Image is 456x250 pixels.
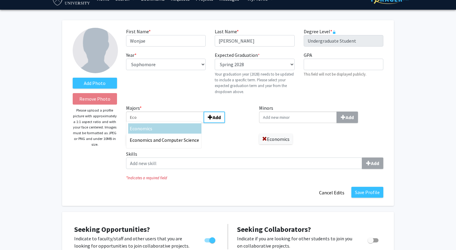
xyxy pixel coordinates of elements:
label: GPA [304,51,312,59]
label: First Name [126,28,151,35]
i: Indicates a required field [126,175,383,181]
label: Minors [259,104,383,123]
label: Expected Graduation [215,51,260,59]
span: nomics [137,125,152,131]
span: Eco [130,137,137,143]
button: Skills [362,157,383,169]
span: Seeking Opportunities? [74,225,150,234]
b: Add [213,114,221,120]
label: Economics [259,134,293,144]
div: Toggle [202,235,219,244]
input: SkillsAdd [126,157,362,169]
img: Profile Picture [73,28,118,73]
label: Year [126,51,137,59]
input: MinorsAdd [259,112,337,123]
span: Eco [130,125,137,131]
span: Seeking Collaborators? [237,225,311,234]
p: Please upload a profile picture with approximately a 1:1 aspect ratio and with your face centered... [73,108,117,147]
button: Minors [337,112,358,123]
span: nomics and Computer Science [137,137,199,143]
label: Majors [126,104,250,123]
button: Cancel Edits [315,187,348,198]
small: This field will not be displayed publicly. [304,72,366,76]
svg: This information is provided and automatically updated by Emory University and is not editable on... [332,30,336,34]
button: Save Profile [351,187,383,198]
label: Skills [126,150,383,169]
p: Indicate if you are looking for other students to join you on collaborative projects. [237,235,356,249]
label: AddProfile Picture [73,78,117,89]
button: Remove Photo [73,93,117,105]
label: Last Name [215,28,239,35]
b: Add [371,160,379,166]
input: Majors*EconomicsEconomics and Computer ScienceAdd [126,112,204,123]
iframe: Chat [5,223,26,245]
p: Your graduation year (2028) needs to be updated to include a specific term. Please select your ex... [215,71,294,95]
button: Majors*EconomicsEconomics and Computer Science [204,112,225,123]
label: Degree Level [304,28,336,35]
p: Indicate to faculty/staff and other users that you are looking for opportunities to join collabor... [74,235,193,249]
b: Add [346,114,354,120]
div: Toggle [365,235,382,244]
